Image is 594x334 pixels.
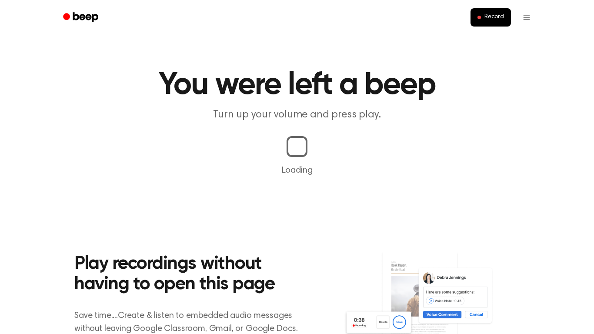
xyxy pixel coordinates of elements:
p: Loading [10,164,584,177]
button: Record [471,8,511,27]
a: Beep [57,9,106,26]
p: Turn up your volume and press play. [130,108,464,122]
h1: You were left a beep [74,70,520,101]
span: Record [484,13,504,21]
button: Open menu [516,7,537,28]
h2: Play recordings without having to open this page [74,254,309,295]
